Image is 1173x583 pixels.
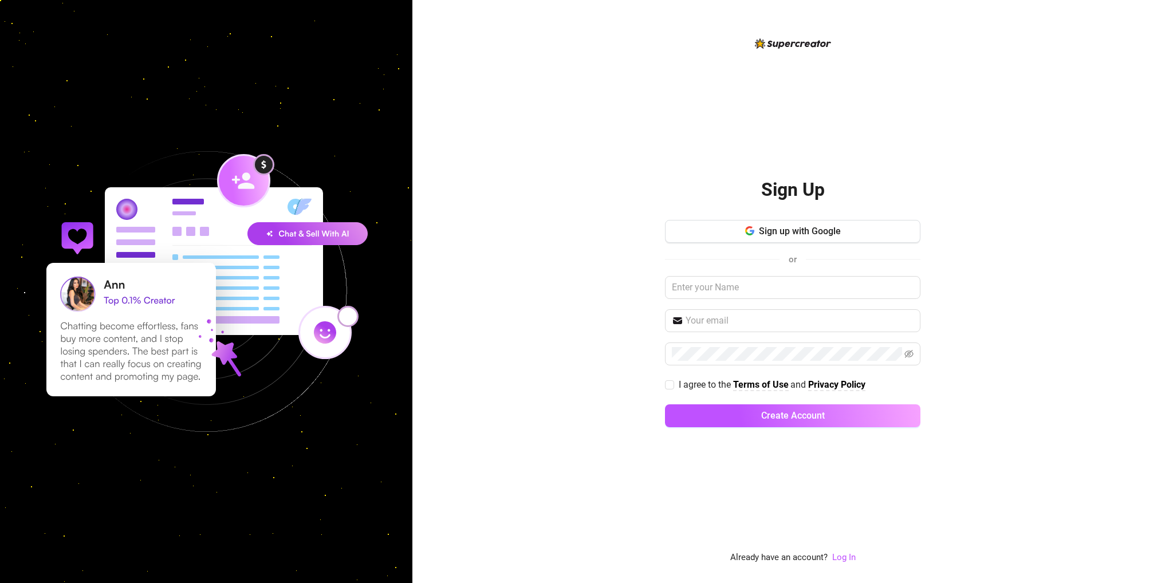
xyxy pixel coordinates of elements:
a: Terms of Use [733,379,789,391]
strong: Terms of Use [733,379,789,390]
img: logo-BBDzfeDw.svg [755,38,831,49]
span: or [789,254,797,265]
a: Privacy Policy [808,379,865,391]
input: Your email [686,314,914,328]
span: eye-invisible [904,349,914,359]
span: I agree to the [679,379,733,390]
span: Create Account [761,410,825,421]
span: Sign up with Google [759,226,841,237]
strong: Privacy Policy [808,379,865,390]
input: Enter your Name [665,276,920,299]
a: Log In [832,552,856,562]
h2: Sign Up [761,178,825,202]
button: Sign up with Google [665,220,920,243]
img: signup-background-D0MIrEPF.svg [8,93,404,490]
span: and [790,379,808,390]
span: Already have an account? [730,551,828,565]
a: Log In [832,551,856,565]
button: Create Account [665,404,920,427]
